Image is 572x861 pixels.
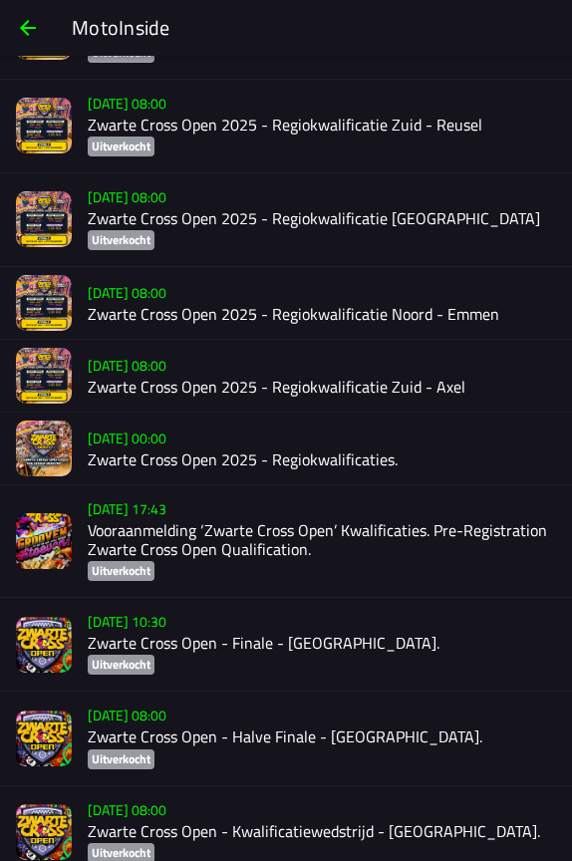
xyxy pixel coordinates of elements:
[16,421,72,476] img: EXvGfdUS2pBkjy8Caj3aQzqKRFsM59CLk3zpl4Sr.jpg
[52,13,572,43] ion-title: MotoInside
[88,611,166,632] ion-text: [DATE] 10:30
[88,378,556,397] h2: Zwarte Cross Open 2025 - Regiokwalificatie Zuid - Axel
[92,749,150,768] ion-text: Uitverkocht
[88,450,556,469] h2: Zwarte Cross Open 2025 - Regiokwalificaties.
[88,799,166,820] ion-text: [DATE] 08:00
[16,804,72,860] img: DPpVf8uUovwtOqwhHBAcwwXUmlO6KldjaPcxmoFo.jpg
[88,498,166,519] ion-text: [DATE] 17:43
[92,43,150,62] ion-text: Uitverkocht
[88,93,166,114] ion-text: [DATE] 08:00
[92,561,150,580] ion-text: Uitverkocht
[92,655,150,674] ion-text: Uitverkocht
[88,727,556,746] h2: Zwarte Cross Open - Halve Finale - [GEOGRAPHIC_DATA].
[92,230,150,249] ion-text: Uitverkocht
[88,822,556,841] h2: Zwarte Cross Open - Kwalificatiewedstrijd - [GEOGRAPHIC_DATA].
[16,513,72,569] img: tIIii0Qu7HJjIrz7IYudu4EffWXlFVYF9lXX5Z5Q.webp
[88,634,556,653] h2: Zwarte Cross Open - Finale - [GEOGRAPHIC_DATA].
[16,275,72,331] img: TrhPcY6FvTc9cXTwcMZGg5oLOe1N0ugjbUTGbyJ2.jpg
[16,191,72,247] img: GXUshNbn82y121yqNo0rBWow32aATUcDOhYxRWpp.jpg
[88,705,166,725] ion-text: [DATE] 08:00
[92,137,150,155] ion-text: Uitverkocht
[88,521,556,559] h2: Vooraanmelding ‘Zwarte Cross Open’ Kwalificaties. Pre-Registration Zwarte Cross Open Qualification.
[16,617,72,673] img: tYCluq5zrfLiIFSajPgbcU1DCz1W5z7UUEqykoIs.jpg
[16,98,72,153] img: GmHfQRc6cOSz4KGuJKdErEXp4d5PC80NPN8oDr2J.jpg
[16,711,72,766] img: FjEJR7mN0qz1EYD8C41qQYSz6hv8XmpyqnPEUiK2.jpg
[16,348,72,404] img: IqWDMjAYiMbglbG3MxFK06hxT8O2b3h0Vhprofnt.jpg
[88,305,556,324] h2: Zwarte Cross Open 2025 - Regiokwalificatie Noord - Emmen
[88,116,556,135] h2: Zwarte Cross Open 2025 - Regiokwalificatie Zuid - Reusel
[88,209,556,228] h2: Zwarte Cross Open 2025 - Regiokwalificatie [GEOGRAPHIC_DATA]
[88,282,166,303] ion-text: [DATE] 08:00
[88,186,166,207] ion-text: [DATE] 08:00
[88,428,166,448] ion-text: [DATE] 00:00
[88,355,166,376] ion-text: [DATE] 08:00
